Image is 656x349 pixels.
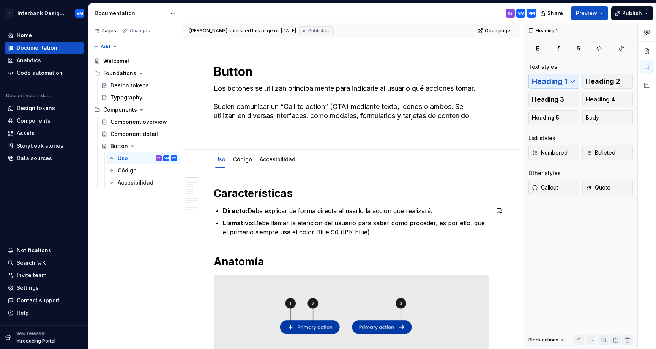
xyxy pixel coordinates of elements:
[212,82,488,131] textarea: Los botones se utilizan principalmente para indicarle al usuario qué acciones tomar. Suelen comun...
[17,117,50,125] div: Components
[17,297,60,304] div: Contact support
[17,246,51,254] div: Notifications
[215,156,225,163] a: Uso
[586,77,620,85] span: Heading 2
[106,177,180,189] a: Accesibilidad
[130,28,150,34] div: Changes
[94,28,116,34] div: Pages
[528,63,557,71] div: Text styles
[5,127,84,139] a: Assets
[518,10,524,16] div: VM
[106,152,180,164] a: UsoRSVMVM
[5,307,84,319] button: Help
[528,10,535,16] div: VM
[5,152,84,164] a: Data sources
[77,10,83,16] div: VM
[17,259,46,267] div: Search ⌘K
[5,244,84,256] button: Notifications
[103,69,136,77] div: Foundations
[532,96,564,103] span: Heading 3
[91,41,120,52] button: Add
[582,110,633,125] button: Body
[223,206,489,215] p: Debe explicar de forma directa al usarlo la acción que realizará.
[101,44,110,50] span: Add
[5,9,14,18] div: I
[91,104,180,116] div: Components
[95,9,166,17] div: Documentation
[110,130,158,138] div: Component detail
[582,180,633,195] button: Quote
[528,169,561,177] div: Other styles
[528,110,579,125] button: Heading 5
[230,151,255,167] div: Código
[91,67,180,79] div: Foundations
[485,28,510,34] span: Open page
[118,167,137,174] div: Código
[5,269,84,281] a: Invite team
[118,155,128,162] div: Uso
[98,116,180,128] a: Component overview
[17,104,55,112] div: Design tokens
[547,9,563,17] span: Share
[508,10,513,16] div: RS
[17,32,32,39] div: Home
[257,151,298,167] div: Accesibilidad
[528,134,555,142] div: List styles
[157,155,161,162] div: RS
[532,184,558,191] span: Callout
[5,257,84,269] button: Search ⌘K
[528,180,579,195] button: Callout
[532,149,568,156] span: Numbered
[98,128,180,140] a: Component detail
[110,82,149,89] div: Design tokens
[229,28,296,34] div: published this page on [DATE]
[536,6,568,20] button: Share
[214,255,489,268] h1: Anatomía
[106,164,180,177] a: Código
[118,179,153,186] div: Accesibilidad
[475,25,514,36] a: Open page
[212,151,229,167] div: Uso
[17,129,35,137] div: Assets
[5,294,84,306] button: Contact support
[17,155,52,162] div: Data sources
[528,337,558,343] div: Block actions
[223,218,489,237] p: Debe llamar la atención del usuario para saber cómo proceder, es por ello, que el primario siempr...
[528,92,579,107] button: Heading 3
[576,9,597,17] span: Preview
[5,29,84,41] a: Home
[223,219,254,227] strong: Llamativo:
[17,9,66,17] div: Interbank Design System 2
[164,155,169,162] div: VM
[16,330,46,336] p: New release!
[110,94,142,101] div: Typography
[586,149,615,156] span: Bulleted
[582,145,633,160] button: Bulleted
[5,140,84,152] a: Storybook stories
[17,284,39,292] div: Settings
[586,184,610,191] span: Quote
[582,92,633,107] button: Heading 4
[17,57,41,64] div: Analytics
[586,114,599,122] span: Body
[2,5,87,21] button: IInterbank Design System 2VM
[233,156,252,163] a: Código
[308,28,331,34] span: Published
[586,96,615,103] span: Heading 4
[611,6,653,20] button: Publish
[17,69,63,77] div: Code automation
[622,9,642,17] span: Publish
[5,282,84,294] a: Settings
[5,67,84,79] a: Code automation
[212,63,488,81] textarea: Button
[5,42,84,54] a: Documentation
[5,102,84,114] a: Design tokens
[110,118,167,126] div: Component overview
[91,55,180,189] div: Page tree
[98,140,180,152] a: Button
[528,145,579,160] button: Numbered
[17,44,57,52] div: Documentation
[528,335,565,345] div: Block actions
[98,92,180,104] a: Typography
[223,207,248,215] strong: Directo:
